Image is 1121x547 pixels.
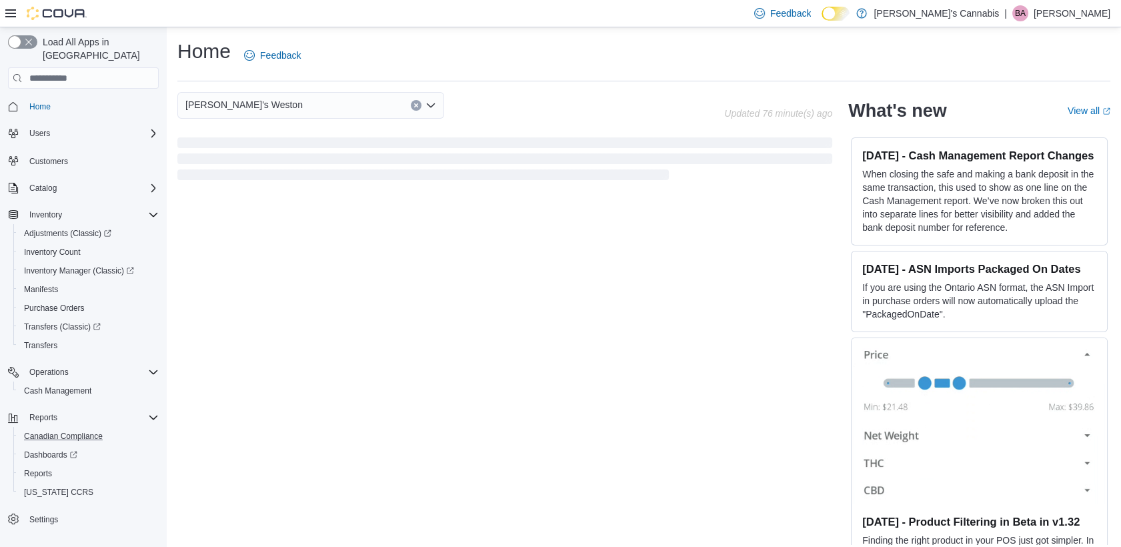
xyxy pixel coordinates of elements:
a: Transfers (Classic) [19,319,106,335]
span: Customers [29,156,68,167]
p: If you are using the Ontario ASN format, the ASN Import in purchase orders will now automatically... [862,281,1096,321]
h1: Home [177,38,231,65]
span: Reports [19,466,159,482]
span: Feedback [770,7,811,20]
a: [US_STATE] CCRS [19,484,99,500]
button: Operations [24,364,74,380]
a: Manifests [19,282,63,298]
button: Settings [3,510,164,529]
span: Customers [24,152,159,169]
a: Cash Management [19,383,97,399]
span: Home [24,98,159,115]
h3: [DATE] - ASN Imports Packaged On Dates [862,262,1096,276]
span: Inventory Count [24,247,81,257]
p: [PERSON_NAME] [1034,5,1110,21]
a: Inventory Count [19,244,86,260]
button: Inventory [3,205,164,224]
button: Clear input [411,100,421,111]
a: Dashboards [13,446,164,464]
span: Reports [24,468,52,479]
button: Operations [3,363,164,382]
a: Adjustments (Classic) [19,225,117,241]
span: Cash Management [24,386,91,396]
a: Canadian Compliance [19,428,108,444]
input: Dark Mode [822,7,850,21]
button: Home [3,97,164,116]
span: Operations [24,364,159,380]
button: [US_STATE] CCRS [13,483,164,502]
a: Inventory Manager (Classic) [13,261,164,280]
span: Manifests [19,282,159,298]
span: Transfers (Classic) [24,322,101,332]
span: Adjustments (Classic) [24,228,111,239]
button: Manifests [13,280,164,299]
span: Reports [24,410,159,426]
p: When closing the safe and making a bank deposit in the same transaction, this used to show as one... [862,167,1096,234]
span: [PERSON_NAME]'s Weston [185,97,303,113]
button: Transfers [13,336,164,355]
p: [PERSON_NAME]'s Cannabis [874,5,999,21]
span: Washington CCRS [19,484,159,500]
span: Catalog [24,180,159,196]
span: Reports [29,412,57,423]
span: Adjustments (Classic) [19,225,159,241]
button: Inventory Count [13,243,164,261]
span: [US_STATE] CCRS [24,487,93,498]
button: Open list of options [425,100,436,111]
span: Dashboards [19,447,159,463]
span: Manifests [24,284,58,295]
a: Reports [19,466,57,482]
span: BA [1015,5,1026,21]
button: Reports [13,464,164,483]
button: Catalog [3,179,164,197]
span: Transfers [19,338,159,354]
a: Inventory Manager (Classic) [19,263,139,279]
h2: What's new [848,100,946,121]
a: Dashboards [19,447,83,463]
span: Transfers [24,340,57,351]
p: | [1004,5,1007,21]
span: Operations [29,367,69,378]
span: Loading [177,140,832,183]
span: Catalog [29,183,57,193]
button: Reports [3,408,164,427]
span: Users [24,125,159,141]
span: Feedback [260,49,301,62]
a: Purchase Orders [19,300,90,316]
span: Users [29,128,50,139]
button: Users [24,125,55,141]
span: Settings [29,514,58,525]
button: Reports [24,410,63,426]
span: Dashboards [24,450,77,460]
span: Inventory Manager (Classic) [19,263,159,279]
a: Transfers [19,338,63,354]
span: Canadian Compliance [24,431,103,442]
p: Updated 76 minute(s) ago [724,108,832,119]
span: Inventory [29,209,62,220]
span: Inventory Count [19,244,159,260]
a: Adjustments (Classic) [13,224,164,243]
span: Canadian Compliance [19,428,159,444]
span: Home [29,101,51,112]
span: Load All Apps in [GEOGRAPHIC_DATA] [37,35,159,62]
span: Cash Management [19,383,159,399]
span: Inventory [24,207,159,223]
a: Feedback [239,42,306,69]
a: Transfers (Classic) [13,318,164,336]
button: Inventory [24,207,67,223]
a: Settings [24,512,63,528]
span: Purchase Orders [19,300,159,316]
button: Purchase Orders [13,299,164,318]
h3: [DATE] - Cash Management Report Changes [862,149,1096,162]
span: Purchase Orders [24,303,85,314]
button: Cash Management [13,382,164,400]
a: Customers [24,153,73,169]
a: Home [24,99,56,115]
h3: [DATE] - Product Filtering in Beta in v1.32 [862,515,1096,528]
span: Settings [24,511,159,528]
button: Canadian Compliance [13,427,164,446]
img: Cova [27,7,87,20]
button: Catalog [24,180,62,196]
div: Brandon Arrigo [1012,5,1028,21]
